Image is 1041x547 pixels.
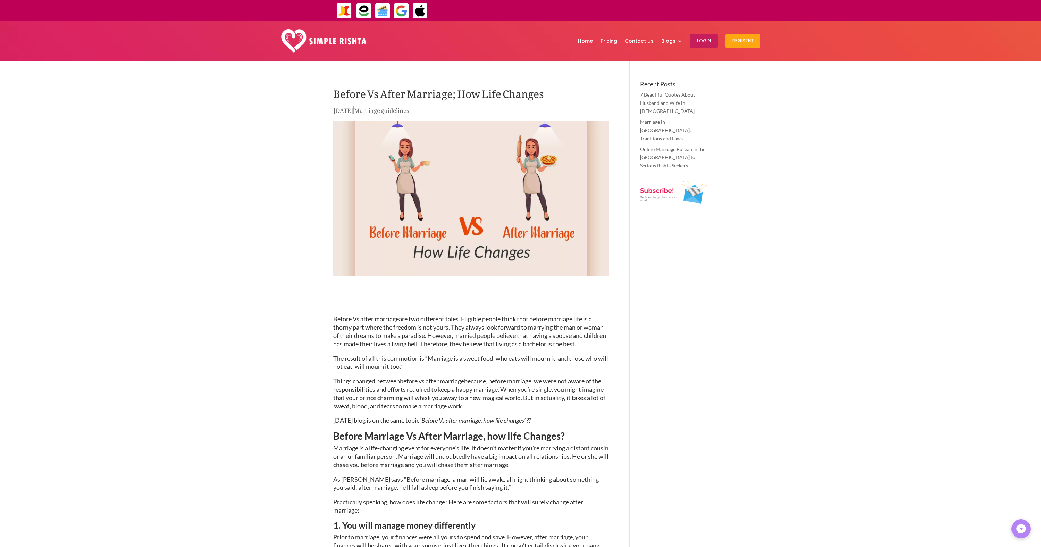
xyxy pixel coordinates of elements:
h1: Before Vs After Marriage; How Life Changes [333,81,609,105]
span: , how life changes”?? [481,416,531,424]
h4: Recent Posts [640,81,708,91]
span: Before Vs after marriage [333,315,399,323]
img: Before Vs After Marriage [333,121,609,276]
span: “ [419,416,421,424]
img: GooglePay-icon [394,3,409,19]
span: Practically speaking, how does life change? Here are some factors that will surely change after m... [333,498,583,514]
span: [DATE] [333,102,353,116]
a: Contact Us [625,23,654,59]
span: Things changed between [333,377,400,385]
a: Blogs [661,23,682,59]
span: Before Vs after marriage [421,416,481,424]
button: Login [690,34,718,48]
strong: ایزی پیسہ [668,4,683,16]
span: As [PERSON_NAME] says “Before marriage, a man will lie awake all night thinking about something y... [333,475,599,491]
button: Register [725,34,760,48]
span: are two different tales. Eligible people think that before marriage life is a thorny part where t... [333,315,606,347]
a: Marriage in [GEOGRAPHIC_DATA]: Traditions and Laws [640,119,691,141]
span: because, before marriage, we were not aware of the responsibilities and efforts required to keep ... [333,377,605,409]
p: | [333,105,609,119]
img: JazzCash-icon [336,3,352,19]
a: Pricing [601,23,617,59]
img: Messenger [1014,522,1028,536]
a: Online Marriage Bureau in the [GEOGRAPHIC_DATA] for Serious Rishta Seekers [640,146,705,169]
span: [DATE] blog is on the same topic [333,416,419,424]
a: Marriage guidelines [354,102,409,116]
span: Marriage is a life-changing event for everyone’s life. [333,444,470,452]
span: The result of all this commotion is “Marriage is a sweet food, who eats will mourn it, and those ... [333,355,608,371]
img: EasyPaisa-icon [356,3,372,19]
a: Home [578,23,593,59]
span: Before Marriage Vs After Marriage [333,430,483,442]
a: Login [690,23,718,59]
span: It doesn’t matter if you’re marrying a distant cousin or an unfamiliar person. Marriage will undo... [333,444,608,469]
a: Register [725,23,760,59]
span: , how life Changes? [483,430,565,442]
img: Credit Cards [375,3,391,19]
span: before vs after marriage [400,377,464,385]
a: 7 Beautiful Quotes About Husband and Wife in [DEMOGRAPHIC_DATA] [640,92,695,114]
strong: جاز کیش [685,4,700,16]
img: ApplePay-icon [412,3,428,19]
span: 1. You will manage money differently [333,520,476,530]
div: ایپ میں پیمنٹ صرف گوگل پے اور ایپل پے کے ذریعے ممکن ہے۔ ، یا کریڈٹ کارڈ کے ذریعے ویب سائٹ پر ہوگی۔ [553,6,852,15]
